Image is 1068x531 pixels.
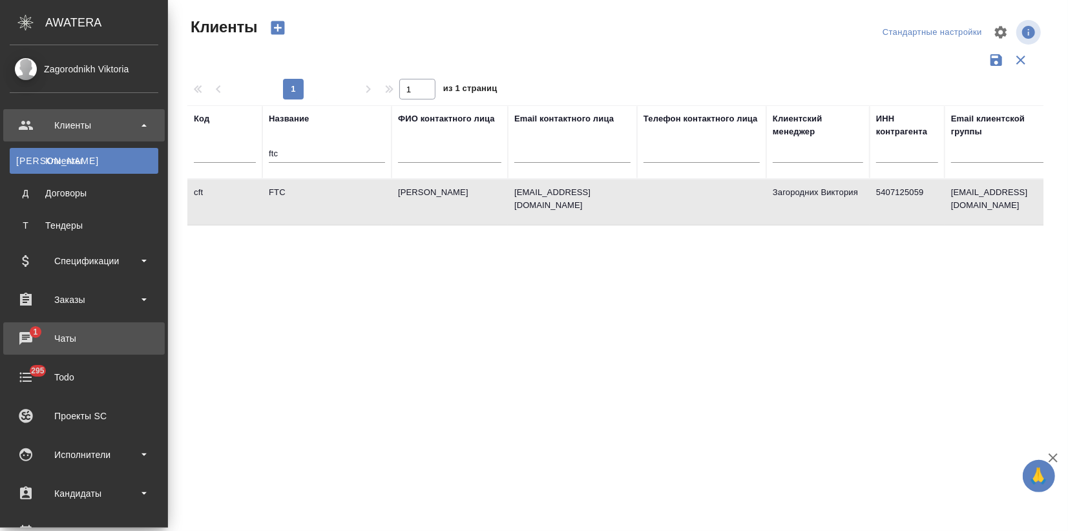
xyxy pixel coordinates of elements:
[16,187,152,200] div: Договоры
[443,81,497,99] span: из 1 страниц
[269,112,309,125] div: Название
[3,361,165,393] a: 295Todo
[514,112,614,125] div: Email контактного лица
[10,180,158,206] a: ДДоговоры
[10,148,158,174] a: [PERSON_NAME]Клиенты
[876,112,938,138] div: ИНН контрагента
[187,180,262,225] td: cft
[514,186,631,212] p: [EMAIL_ADDRESS][DOMAIN_NAME]
[984,48,1009,72] button: Сохранить фильтры
[870,180,945,225] td: 5407125059
[23,364,52,377] span: 295
[10,329,158,348] div: Чаты
[3,400,165,432] a: Проекты SC
[10,213,158,238] a: ТТендеры
[187,17,257,37] span: Клиенты
[10,406,158,426] div: Проекты SC
[985,17,1016,48] span: Настроить таблицу
[10,445,158,464] div: Исполнители
[3,322,165,355] a: 1Чаты
[10,116,158,135] div: Клиенты
[45,10,168,36] div: AWATERA
[10,62,158,76] div: Zagorodnikh Viktoria
[392,180,508,225] td: [PERSON_NAME]
[10,368,158,387] div: Todo
[10,251,158,271] div: Спецификации
[16,219,152,232] div: Тендеры
[951,112,1054,138] div: Email клиентской группы
[644,112,758,125] div: Телефон контактного лица
[1023,460,1055,492] button: 🙏
[945,180,1061,225] td: [EMAIL_ADDRESS][DOMAIN_NAME]
[10,290,158,309] div: Заказы
[879,23,985,43] div: split button
[194,112,209,125] div: Код
[773,112,863,138] div: Клиентский менеджер
[1028,463,1050,490] span: 🙏
[25,326,45,338] span: 1
[1016,20,1043,45] span: Посмотреть информацию
[398,112,495,125] div: ФИО контактного лица
[262,17,293,39] button: Создать
[766,180,870,225] td: Загородних Виктория
[1009,48,1033,72] button: Сбросить фильтры
[10,484,158,503] div: Кандидаты
[16,154,152,167] div: Клиенты
[262,180,392,225] td: FTC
